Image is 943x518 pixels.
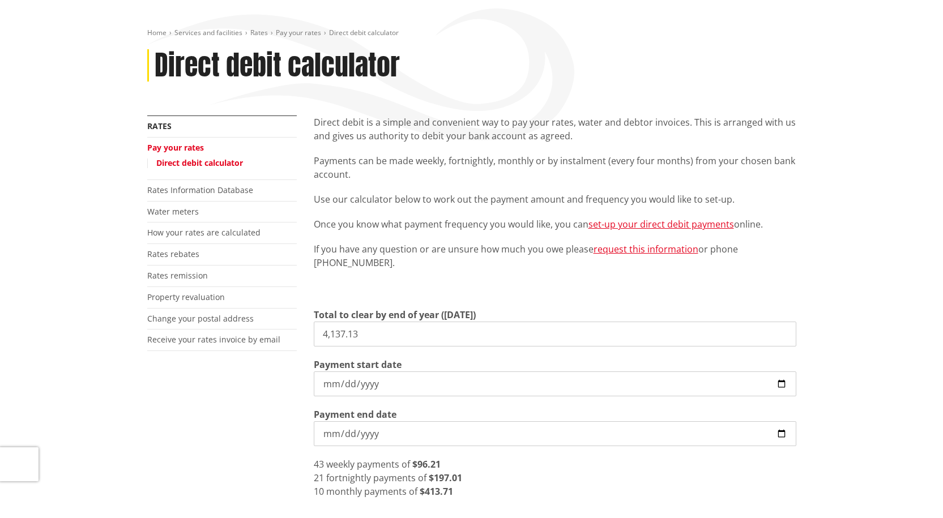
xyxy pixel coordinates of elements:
[147,270,208,281] a: Rates remission
[147,249,199,259] a: Rates rebates
[147,185,253,195] a: Rates Information Database
[147,292,225,302] a: Property revaluation
[326,472,426,484] span: fortnightly payments of
[420,485,453,498] strong: $413.71
[155,49,400,82] h1: Direct debit calculator
[314,472,324,484] span: 21
[314,358,402,371] label: Payment start date
[174,28,242,37] a: Services and facilities
[276,28,321,37] a: Pay your rates
[147,28,796,38] nav: breadcrumb
[147,142,204,153] a: Pay your rates
[314,242,796,269] p: If you have any question or are unsure how much you owe please or phone [PHONE_NUMBER].
[156,157,243,168] a: Direct debit calculator
[314,408,396,421] label: Payment end date
[147,334,280,345] a: Receive your rates invoice by email
[147,121,172,131] a: Rates
[314,115,796,143] p: Direct debit is a simple and convenient way to pay your rates, water and debtor invoices. This is...
[326,458,410,470] span: weekly payments of
[147,206,199,217] a: Water meters
[314,154,796,181] p: Payments can be made weekly, fortnightly, monthly or by instalment (every four months) from your ...
[314,192,796,206] p: Use our calculator below to work out the payment amount and frequency you would like to set-up.
[594,243,698,255] a: request this information
[891,470,932,511] iframe: Messenger Launcher
[314,217,796,231] p: Once you know what payment frequency you would like, you can online.
[412,458,441,470] strong: $96.21
[429,472,462,484] strong: $197.01
[147,28,167,37] a: Home
[326,485,417,498] span: monthly payments of
[588,218,734,230] a: set-up your direct debit payments
[147,227,261,238] a: How your rates are calculated
[314,308,476,322] label: Total to clear by end of year ([DATE])
[250,28,268,37] a: Rates
[314,458,324,470] span: 43
[329,28,399,37] span: Direct debit calculator
[314,485,324,498] span: 10
[147,313,254,324] a: Change your postal address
